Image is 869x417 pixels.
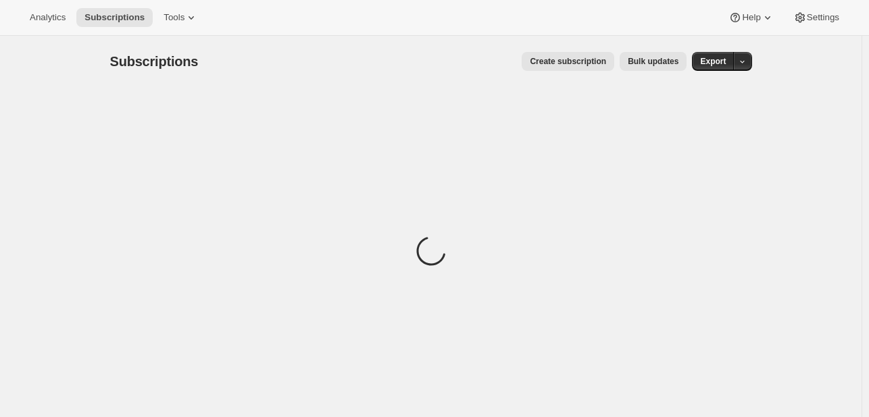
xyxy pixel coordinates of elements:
[742,12,760,23] span: Help
[164,12,184,23] span: Tools
[807,12,839,23] span: Settings
[530,56,606,67] span: Create subscription
[628,56,678,67] span: Bulk updates
[30,12,66,23] span: Analytics
[785,8,847,27] button: Settings
[692,52,734,71] button: Export
[84,12,145,23] span: Subscriptions
[110,54,199,69] span: Subscriptions
[620,52,687,71] button: Bulk updates
[76,8,153,27] button: Subscriptions
[155,8,206,27] button: Tools
[720,8,782,27] button: Help
[700,56,726,67] span: Export
[522,52,614,71] button: Create subscription
[22,8,74,27] button: Analytics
